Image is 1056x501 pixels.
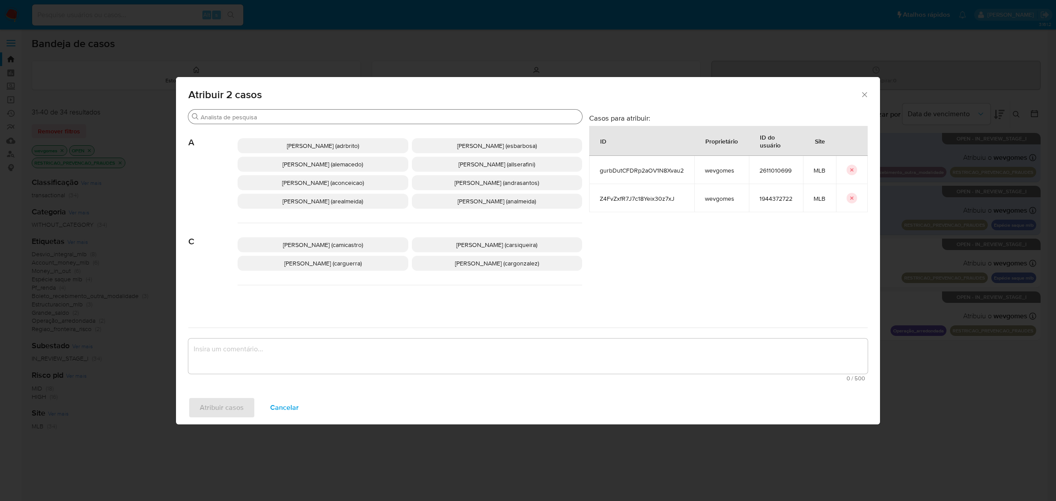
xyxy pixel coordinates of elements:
span: wevgomes [705,166,738,174]
span: [PERSON_NAME] (allserafini) [458,160,535,169]
span: 2611010699 [759,166,792,174]
h3: Casos para atribuir: [589,114,868,122]
button: icon-button [847,193,857,203]
div: [PERSON_NAME] (allserafini) [412,157,583,172]
div: [PERSON_NAME] (aconceicao) [238,175,408,190]
span: 1944372722 [759,195,792,203]
div: ID [590,130,617,151]
span: Cancelar [270,398,299,417]
span: gurbDutCFDRp2aOV1N8Xvau2 [600,166,684,174]
span: Z4FvZxfR7J7c18Yeix30z7xJ [600,195,684,203]
div: Proprietário [695,130,748,151]
div: [PERSON_NAME] (andrasantos) [412,175,583,190]
div: assign-modal [176,77,880,424]
span: wevgomes [705,195,738,203]
div: [PERSON_NAME] (carsiqueira) [412,237,583,252]
input: Analista de pesquisa [201,113,579,121]
span: [PERSON_NAME] (esbarbosa) [457,141,537,150]
button: Fechar a janela [860,90,868,98]
span: C [188,223,238,247]
span: MLB [814,166,825,174]
div: [PERSON_NAME] (camicastro) [238,237,408,252]
div: ID do usuário [749,126,803,155]
div: Site [804,130,836,151]
span: [PERSON_NAME] (adrbrito) [287,141,359,150]
div: [PERSON_NAME] (cargonzalez) [412,256,583,271]
div: [PERSON_NAME] (esbarbosa) [412,138,583,153]
span: [PERSON_NAME] (alemacedo) [282,160,363,169]
span: A [188,124,238,148]
div: [PERSON_NAME] (arealmeida) [238,194,408,209]
span: [PERSON_NAME] (carguerra) [284,259,362,268]
div: [PERSON_NAME] (carguerra) [238,256,408,271]
span: [PERSON_NAME] (cargonzalez) [455,259,539,268]
div: [PERSON_NAME] (adrbrito) [238,138,408,153]
span: [PERSON_NAME] (andrasantos) [455,178,539,187]
div: [PERSON_NAME] (analmeida) [412,194,583,209]
span: [PERSON_NAME] (arealmeida) [282,197,363,206]
span: MLB [814,195,825,203]
button: Buscar [192,113,199,120]
span: D [188,285,238,309]
span: [PERSON_NAME] (analmeida) [458,197,536,206]
span: [PERSON_NAME] (aconceicao) [282,178,364,187]
button: icon-button [847,165,857,175]
span: [PERSON_NAME] (camicastro) [283,240,363,249]
span: Máximo 500 caracteres [191,376,865,381]
span: Atribuir 2 casos [188,89,860,100]
div: [PERSON_NAME] (alemacedo) [238,157,408,172]
button: Cancelar [259,397,310,418]
span: [PERSON_NAME] (carsiqueira) [456,240,537,249]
